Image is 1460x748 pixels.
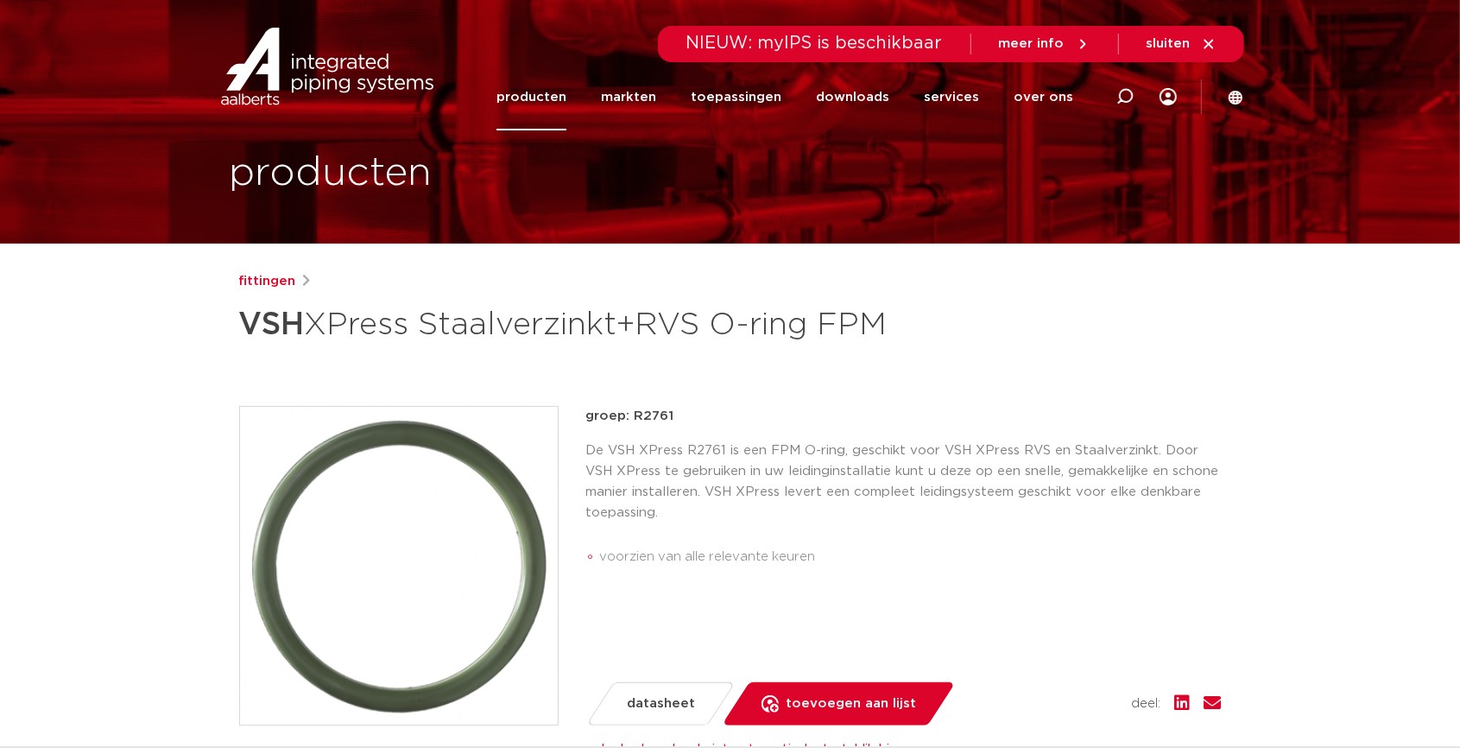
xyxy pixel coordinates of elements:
[1132,694,1161,714] span: deel:
[239,299,888,351] h1: XPress Staalverzinkt+RVS O-ring FPM
[240,407,558,725] img: Product Image for VSH XPress Staalverzinkt+RVS O-ring FPM
[786,690,916,718] span: toevoegen aan lijst
[999,36,1090,52] a: meer info
[586,406,1222,427] p: groep: R2761
[230,146,433,201] h1: producten
[1147,37,1191,50] span: sluiten
[691,64,781,130] a: toepassingen
[627,690,695,718] span: datasheet
[496,64,566,130] a: producten
[239,271,296,292] a: fittingen
[600,543,1222,571] li: voorzien van alle relevante keuren
[601,64,656,130] a: markten
[239,309,305,340] strong: VSH
[816,64,889,130] a: downloads
[496,64,1073,130] nav: Menu
[586,441,1222,523] p: De VSH XPress R2761 is een FPM O-ring, geschikt voor VSH XPress RVS en Staalverzinkt. Door VSH XP...
[999,37,1065,50] span: meer info
[686,35,943,52] span: NIEUW: myIPS is beschikbaar
[1147,36,1217,52] a: sluiten
[585,682,735,726] a: datasheet
[924,64,979,130] a: services
[1014,64,1073,130] a: over ons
